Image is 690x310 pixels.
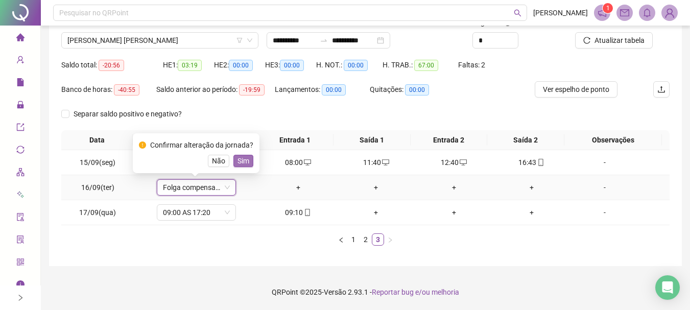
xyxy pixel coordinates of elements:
[16,208,25,229] span: audit
[67,33,252,48] span: SERGIO LIMA MARQUES
[606,5,610,12] span: 1
[264,182,333,193] div: +
[16,231,25,251] span: solution
[334,130,411,150] th: Saída 1
[383,59,459,71] div: H. TRAB.:
[80,158,115,166] span: 15/09(seg)
[280,60,304,71] span: 00:00
[16,163,25,184] span: apartment
[16,29,25,49] span: home
[163,205,230,220] span: 09:00 AS 17:20
[41,274,690,310] footer: QRPoint © 2025 - 2.93.1 -
[16,253,25,274] span: qrcode
[575,32,653,49] button: Atualizar tabela
[384,233,396,246] button: right
[79,208,116,217] span: 17/09(qua)
[265,59,316,71] div: HE 3:
[257,130,334,150] th: Entrada 1
[458,61,485,69] span: Faltas: 2
[324,288,346,296] span: Versão
[514,9,521,17] span: search
[16,141,25,161] span: sync
[411,130,488,150] th: Entrada 2
[497,157,566,168] div: 16:43
[381,159,389,166] span: desktop
[360,234,371,245] a: 2
[61,130,133,150] th: Data
[405,84,429,96] span: 00:00
[575,182,635,193] div: -
[643,8,652,17] span: bell
[303,209,311,216] span: mobile
[620,8,629,17] span: mail
[16,276,25,296] span: info-circle
[497,207,566,218] div: +
[497,182,566,193] div: +
[264,157,333,168] div: 08:00
[335,233,347,246] button: left
[372,288,459,296] span: Reportar bug e/ou melhoria
[341,157,411,168] div: 11:40
[372,233,384,246] li: 3
[568,134,658,146] span: Observações
[178,60,202,71] span: 03:19
[657,85,665,93] span: upload
[16,74,25,94] span: file
[264,207,333,218] div: 09:10
[372,234,384,245] a: 3
[233,155,253,167] button: Sim
[156,84,275,96] div: Saldo anterior ao período:
[575,207,635,218] div: -
[212,155,225,166] span: Não
[360,233,372,246] li: 2
[564,130,662,150] th: Observações
[163,59,214,71] div: HE 1:
[61,84,156,96] div: Banco de horas:
[575,157,635,168] div: -
[459,159,467,166] span: desktop
[322,84,346,96] span: 00:00
[229,60,253,71] span: 00:00
[61,59,163,71] div: Saldo total:
[414,60,438,71] span: 67:00
[224,184,230,190] span: down
[239,84,265,96] span: -19:59
[583,37,590,44] span: reload
[163,180,230,195] span: Folga compensatória
[275,84,370,96] div: Lançamentos:
[387,237,393,243] span: right
[536,159,544,166] span: mobile
[16,96,25,116] span: lock
[335,233,347,246] li: Página anterior
[662,5,677,20] img: 75839
[16,118,25,139] span: export
[535,81,617,98] button: Ver espelho de ponto
[133,130,256,150] th: Jornadas
[347,233,360,246] li: 1
[341,207,411,218] div: +
[17,294,24,301] span: right
[487,130,564,150] th: Saída 2
[655,275,680,300] div: Open Intercom Messenger
[598,8,607,17] span: notification
[419,207,488,218] div: +
[316,59,383,71] div: H. NOT.:
[338,237,344,243] span: left
[114,84,139,96] span: -40:55
[139,141,146,149] span: exclamation-circle
[16,51,25,71] span: user-add
[237,155,249,166] span: Sim
[214,59,265,71] div: HE 2:
[370,84,446,96] div: Quitações:
[236,37,243,43] span: filter
[348,234,359,245] a: 1
[99,60,124,71] span: -20:56
[533,7,588,18] span: [PERSON_NAME]
[81,183,114,192] span: 16/09(ter)
[150,139,253,151] div: Confirmar alteração da jornada?
[320,36,328,44] span: swap-right
[224,209,230,216] span: down
[594,35,645,46] span: Atualizar tabela
[344,60,368,71] span: 00:00
[208,155,229,167] button: Não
